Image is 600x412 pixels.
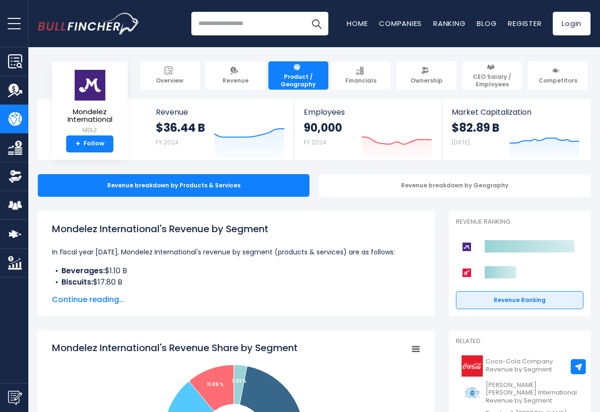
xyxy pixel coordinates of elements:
[456,379,583,408] a: [PERSON_NAME] [PERSON_NAME] International Revenue by Segment
[379,18,422,28] a: Companies
[452,138,470,146] small: [DATE]
[553,12,591,35] a: Login
[304,120,342,135] strong: 90,000
[140,61,200,90] a: Overview
[304,138,326,146] small: FY 2024
[38,174,309,197] div: Revenue breakdown by Products & Services
[477,18,497,28] a: Blog
[60,126,120,135] small: MDLZ
[456,291,583,309] a: Revenue Ranking
[319,174,591,197] div: Revenue breakdown by Geography
[411,77,443,84] span: Ownership
[156,108,285,117] span: Revenue
[52,341,298,354] tspan: Mondelez International's Revenue Share by Segment
[433,18,465,28] a: Ranking
[456,218,583,226] p: Revenue Ranking
[539,77,577,84] span: Competitors
[396,61,456,90] a: Ownership
[442,99,590,160] a: Market Capitalization $82.89 B [DATE]
[66,135,113,152] a: +Follow
[461,267,473,279] img: Kellanova competitors logo
[61,277,93,287] b: Biscuits:
[347,18,368,28] a: Home
[462,382,483,404] img: PM logo
[76,140,80,148] strong: +
[156,120,205,135] strong: $36.44 B
[52,294,420,305] span: Continue reading...
[528,61,588,90] a: Competitors
[59,69,120,135] a: Mondelez International MDLZ
[156,77,183,84] span: Overview
[462,355,483,377] img: KO logo
[466,73,518,88] span: CEO Salary / Employees
[456,337,583,345] p: Related
[345,77,377,84] span: Financials
[294,99,441,160] a: Employees 90,000 FY 2024
[232,378,247,385] tspan: 3.01 %
[223,77,249,84] span: Revenue
[462,61,522,90] a: CEO Salary / Employees
[38,13,140,34] img: Bullfincher logo
[304,108,432,117] span: Employees
[156,138,179,146] small: FY 2024
[486,358,578,374] span: Coca-Cola Company Revenue by Segment
[268,61,328,90] a: Product / Geography
[486,381,578,405] span: [PERSON_NAME] [PERSON_NAME] International Revenue by Segment
[206,61,266,90] a: Revenue
[452,120,499,135] strong: $82.89 B
[8,169,22,184] img: Ownership
[305,12,328,35] button: Search
[146,99,294,160] a: Revenue $36.44 B FY 2024
[38,13,139,34] a: Go to homepage
[461,241,473,253] img: Mondelez International competitors logo
[331,61,391,90] a: Financials
[452,108,580,117] span: Market Capitalization
[273,73,324,88] span: Product / Geography
[508,18,541,28] a: Register
[52,246,420,258] p: In fiscal year [DATE], Mondelez International's revenue by segment (products & services) are as f...
[52,277,420,288] li: $17.80 B
[52,222,420,236] h1: Mondelez International's Revenue by Segment
[52,265,420,277] li: $1.10 B
[60,108,120,124] span: Mondelez International
[61,265,105,276] b: Beverages:
[456,353,583,379] a: Coca-Cola Company Revenue by Segment
[207,381,224,388] tspan: 11.09 %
